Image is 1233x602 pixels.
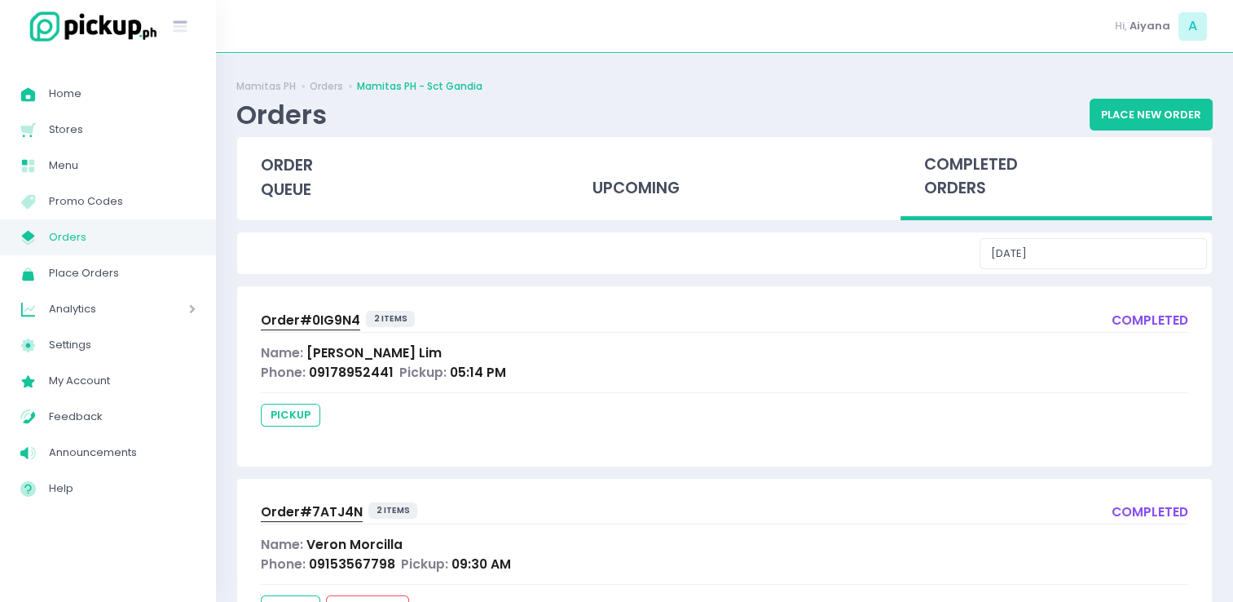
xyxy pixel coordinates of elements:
span: Settings [49,334,196,356]
span: Home [49,83,196,104]
span: Analytics [49,299,143,320]
span: 09153567798 [309,556,395,573]
span: Help [49,478,196,499]
span: Feedback [49,406,196,427]
div: completed [1112,311,1188,333]
span: Place Orders [49,263,196,284]
span: Pickup: [401,556,448,573]
div: completed orders [901,137,1212,221]
a: Mamitas PH - Sct Gandia [357,79,482,94]
span: 2 items [368,502,418,519]
span: Phone: [261,364,306,381]
span: 2 items [366,311,416,327]
span: Name: [261,536,303,553]
span: 09:30 AM [451,556,511,573]
span: order queue [261,154,313,201]
span: Order# 0IG9N4 [261,312,360,329]
span: Veron Morcilla [306,536,403,553]
span: Hi, [1115,18,1127,34]
span: Announcements [49,442,196,463]
span: Phone: [261,556,306,573]
span: Order# 7ATJ4N [261,503,363,520]
span: A [1178,12,1207,41]
a: Mamitas PH [236,79,296,94]
a: Order#0IG9N4 [261,311,360,333]
button: Place New Order [1090,99,1213,130]
span: 05:14 PM [450,364,506,381]
a: Orders [310,79,343,94]
span: Pickup: [399,364,447,381]
div: Orders [236,99,327,131]
span: [PERSON_NAME] Lim [306,344,442,361]
span: Aiyana [1130,18,1170,34]
span: Promo Codes [49,191,196,212]
span: pickup [261,404,320,427]
span: 09178952441 [309,364,394,381]
span: Stores [49,119,196,140]
span: Menu [49,155,196,176]
div: upcoming [569,137,880,217]
span: Orders [49,227,196,248]
a: Order#7ATJ4N [261,502,363,525]
span: My Account [49,370,196,392]
div: completed [1112,502,1188,525]
span: Name: [261,344,303,361]
img: logo [20,9,159,44]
